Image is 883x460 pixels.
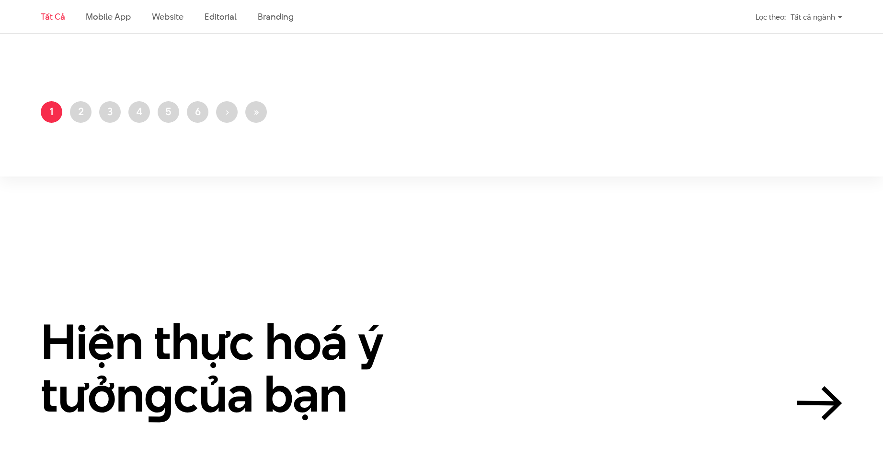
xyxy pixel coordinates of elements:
[86,11,130,23] a: Mobile app
[128,101,150,123] a: 4
[791,9,842,25] div: Tất cả ngành
[70,101,92,123] a: 2
[756,9,786,25] div: Lọc theo:
[41,11,65,23] a: Tất cả
[41,316,842,421] a: Hiện thực hoá ý tưởngcủa bạn
[158,101,179,123] a: 5
[152,11,183,23] a: Website
[144,360,173,428] en: g
[253,104,259,118] span: »
[41,316,472,421] h2: Hiện thực hoá ý tưởn của bạn
[99,101,121,123] a: 3
[205,11,237,23] a: Editorial
[225,104,229,118] span: ›
[187,101,208,123] a: 6
[258,11,293,23] a: Branding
